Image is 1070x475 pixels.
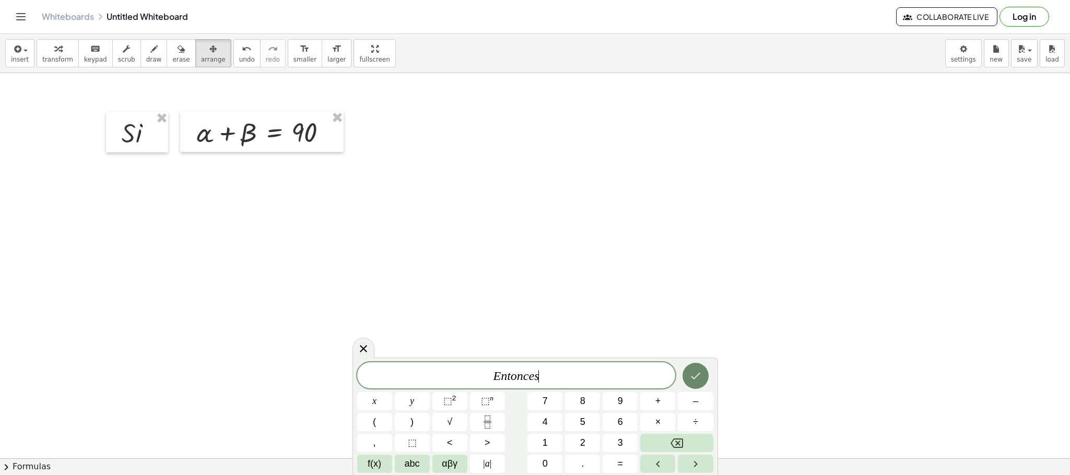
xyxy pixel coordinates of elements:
[678,413,713,431] button: Divide
[581,457,584,471] span: .
[984,39,1009,67] button: new
[354,39,395,67] button: fullscreen
[268,43,278,55] i: redo
[527,413,562,431] button: 4
[432,392,467,410] button: Squared
[357,413,392,431] button: (
[359,56,390,63] span: fullscreen
[447,415,452,429] span: √
[501,369,507,383] var: n
[357,455,392,473] button: Functions
[1000,7,1049,27] button: Log in
[511,369,517,383] var: o
[146,56,162,63] span: draw
[5,39,34,67] button: insert
[523,369,529,383] var: c
[640,392,675,410] button: Plus
[543,415,548,429] span: 4
[368,457,381,471] span: f(x)
[905,12,989,21] span: Collaborate Live
[201,56,226,63] span: arrange
[37,39,79,67] button: transform
[432,413,467,431] button: Square root
[233,39,261,67] button: undoundo
[322,39,351,67] button: format_sizelarger
[42,56,73,63] span: transform
[640,455,675,473] button: Left arrow
[288,39,322,67] button: format_sizesmaller
[1017,56,1031,63] span: save
[565,413,600,431] button: 5
[373,436,376,450] span: ,
[395,455,430,473] button: Alphabet
[618,394,623,408] span: 9
[327,56,346,63] span: larger
[442,457,457,471] span: αβγ
[618,436,623,450] span: 3
[483,458,485,469] span: |
[78,39,113,67] button: keyboardkeypad
[543,457,548,471] span: 0
[372,394,377,408] span: x
[357,434,392,452] button: ,
[140,39,168,67] button: draw
[405,457,420,471] span: abc
[678,392,713,410] button: Minus
[951,56,976,63] span: settings
[410,394,414,408] span: y
[640,434,713,452] button: Backspace
[470,455,505,473] button: Absolute value
[618,415,623,429] span: 6
[655,394,661,408] span: +
[507,369,511,383] var: t
[242,43,252,55] i: undo
[395,413,430,431] button: )
[112,39,141,67] button: scrub
[443,396,452,406] span: ⬚
[90,43,100,55] i: keyboard
[655,415,661,429] span: ×
[693,394,698,408] span: –
[84,56,107,63] span: keypad
[373,415,376,429] span: (
[565,455,600,473] button: .
[538,370,539,383] span: ​
[990,56,1003,63] span: new
[543,436,548,450] span: 1
[683,363,709,389] button: Done
[603,455,638,473] button: Equals
[517,369,523,383] var: n
[483,457,491,471] span: a
[118,56,135,63] span: scrub
[266,56,280,63] span: redo
[293,56,316,63] span: smaller
[357,392,392,410] button: x
[447,436,453,450] span: <
[528,369,534,383] var: e
[527,434,562,452] button: 1
[565,392,600,410] button: 8
[432,455,467,473] button: Greek alphabet
[543,394,548,408] span: 7
[260,39,286,67] button: redoredo
[11,56,29,63] span: insert
[603,392,638,410] button: 9
[167,39,195,67] button: erase
[470,413,505,431] button: Fraction
[580,415,585,429] span: 5
[490,394,493,402] sup: n
[493,369,501,383] var: E
[693,415,698,429] span: ÷
[565,434,600,452] button: 2
[534,369,539,383] var: s
[640,413,675,431] button: Times
[470,434,505,452] button: Greater than
[1011,39,1038,67] button: save
[1040,39,1065,67] button: load
[13,8,29,25] button: Toggle navigation
[470,392,505,410] button: Superscript
[172,56,190,63] span: erase
[678,455,713,473] button: Right arrow
[408,436,417,450] span: ⬚
[527,455,562,473] button: 0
